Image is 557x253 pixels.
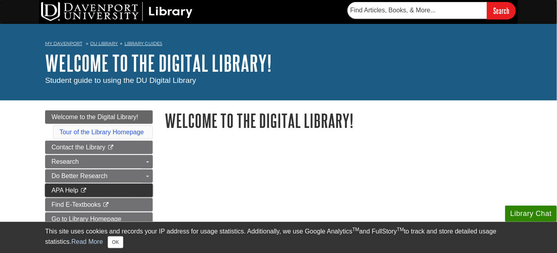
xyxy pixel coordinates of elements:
input: Find Articles, Books, & More... [348,2,487,19]
a: DU Library [91,41,118,46]
a: Library Guides [124,41,162,46]
a: My Davenport [45,40,82,47]
span: Contact the Library [51,144,105,151]
a: Welcome to the Digital Library! [45,51,272,75]
div: This site uses cookies and records your IP address for usage statistics. Additionally, we use Goo... [45,227,512,248]
a: Find E-Textbooks [45,198,153,212]
sup: TM [397,227,404,232]
span: Research [51,158,79,165]
span: Welcome to the Digital Library! [51,114,138,120]
a: APA Help [45,184,153,197]
a: Go to Library Homepage [45,212,153,226]
h1: Welcome to the Digital Library! [165,110,512,131]
a: Contact the Library [45,141,153,154]
form: Searches DU Library's articles, books, and more [348,2,516,19]
a: Do Better Research [45,169,153,183]
span: Do Better Research [51,173,108,179]
a: Tour of the Library Homepage [59,129,144,135]
button: Close [108,236,123,248]
img: DU Library [41,2,193,21]
sup: TM [352,227,359,232]
button: Library Chat [505,206,557,222]
a: Read More [71,238,103,245]
span: Student guide to using the DU Digital Library [45,76,196,84]
a: Welcome to the Digital Library! [45,110,153,124]
span: Find E-Textbooks [51,201,101,208]
nav: breadcrumb [45,38,512,51]
a: Research [45,155,153,169]
i: This link opens in a new window [107,145,114,150]
i: This link opens in a new window [80,188,87,193]
i: This link opens in a new window [103,202,109,208]
span: Go to Library Homepage [51,216,121,222]
input: Search [487,2,516,19]
span: APA Help [51,187,78,194]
